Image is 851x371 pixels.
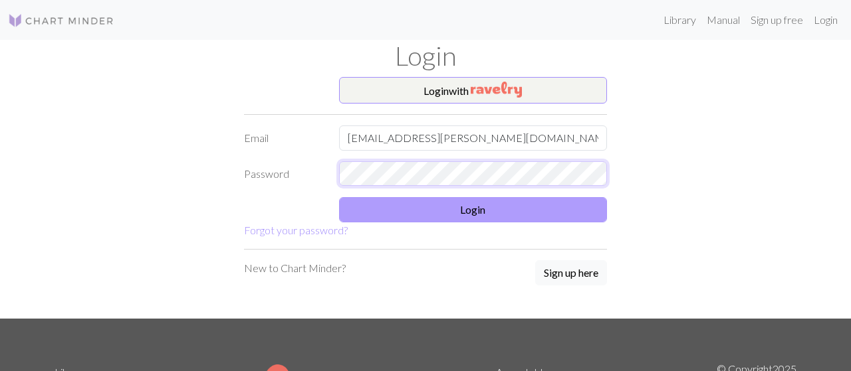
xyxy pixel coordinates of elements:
button: Login [339,197,608,222]
label: Email [236,125,331,151]
h1: Login [47,40,804,72]
img: Logo [8,13,114,29]
img: Ravelry [471,82,522,98]
a: Login [808,7,843,33]
p: New to Chart Minder? [244,260,346,276]
a: Sign up here [535,260,607,287]
a: Forgot your password? [244,224,348,236]
a: Sign up free [745,7,808,33]
a: Manual [701,7,745,33]
button: Loginwith [339,77,608,104]
a: Library [658,7,701,33]
label: Password [236,161,331,186]
button: Sign up here [535,260,607,285]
